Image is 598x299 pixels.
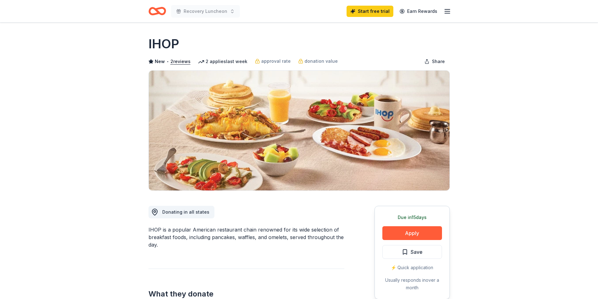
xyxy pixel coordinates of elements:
[162,209,209,215] span: Donating in all states
[382,276,442,291] div: Usually responds in over a month
[171,5,240,18] button: Recovery Luncheon
[382,214,442,221] div: Due in 15 days
[432,58,445,65] span: Share
[255,57,291,65] a: approval rate
[382,226,442,240] button: Apply
[149,71,450,190] img: Image for IHOP
[148,4,166,19] a: Home
[184,8,227,15] span: Recovery Luncheon
[155,58,165,65] span: New
[148,289,344,299] h2: What they donate
[148,226,344,248] div: IHOP is a popular American restaurant chain renowned for its wide selection of breakfast foods, i...
[347,6,393,17] a: Start free trial
[166,59,169,64] span: •
[304,57,338,65] span: donation value
[298,57,338,65] a: donation value
[419,55,450,68] button: Share
[261,57,291,65] span: approval rate
[411,248,423,256] span: Save
[170,58,191,65] button: 2reviews
[382,245,442,259] button: Save
[148,35,179,53] h1: IHOP
[382,264,442,271] div: ⚡️ Quick application
[396,6,441,17] a: Earn Rewards
[198,58,247,65] div: 2 applies last week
